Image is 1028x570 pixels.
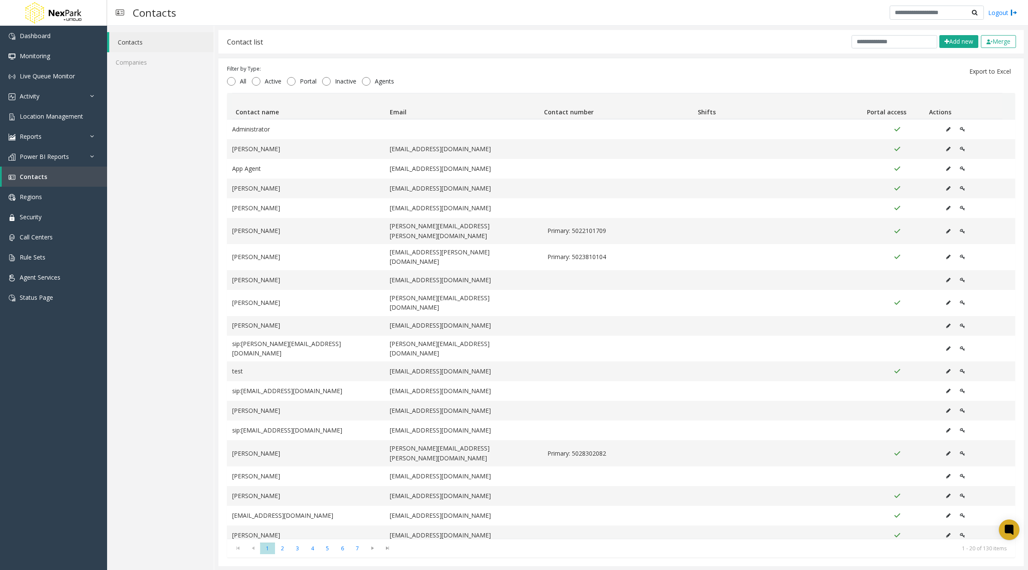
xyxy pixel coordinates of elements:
[941,182,955,195] button: Edit
[9,73,15,80] img: 'icon'
[955,251,970,263] button: Edit Portal Access
[385,466,542,486] td: [EMAIL_ADDRESS][DOMAIN_NAME]
[385,421,542,440] td: [EMAIL_ADDRESS][DOMAIN_NAME]
[694,93,849,119] th: Shifts
[227,65,398,73] div: Filter by Type:
[939,35,978,48] button: Add new
[955,202,970,215] button: Edit Portal Access
[894,228,901,235] img: Portal Access Active
[385,361,542,381] td: [EMAIL_ADDRESS][DOMAIN_NAME]
[894,126,901,133] img: Portal Access Active
[371,77,398,86] span: Agents
[385,198,542,218] td: [EMAIL_ADDRESS][DOMAIN_NAME]
[848,93,925,119] th: Portal access
[925,93,1002,119] th: Actions
[227,290,385,316] td: [PERSON_NAME]
[20,213,42,221] span: Security
[955,529,970,542] button: Edit Portal Access
[227,244,385,270] td: [PERSON_NAME]
[9,33,15,40] img: 'icon'
[385,336,542,362] td: [PERSON_NAME][EMAIL_ADDRESS][DOMAIN_NAME]
[9,93,15,100] img: 'icon'
[955,489,970,502] button: Edit Portal Access
[227,381,385,401] td: sip:[EMAIL_ADDRESS][DOMAIN_NAME]
[227,316,385,336] td: [PERSON_NAME]
[941,509,955,522] button: Edit
[227,270,385,290] td: [PERSON_NAME]
[955,447,970,460] button: Edit Portal Access
[362,77,371,86] input: Agents
[20,253,45,261] span: Rule Sets
[20,72,75,80] span: Live Queue Monitor
[382,545,393,552] span: Go to the last page
[547,252,695,262] span: Primary: 5023810104
[385,525,542,545] td: [EMAIL_ADDRESS][DOMAIN_NAME]
[287,77,296,86] input: Portal
[941,529,955,542] button: Edit
[385,506,542,525] td: [EMAIL_ADDRESS][DOMAIN_NAME]
[941,470,955,483] button: Edit
[941,424,955,437] button: Edit
[9,113,15,120] img: 'icon'
[955,225,970,238] button: Edit Portal Access
[385,316,542,336] td: [EMAIL_ADDRESS][DOMAIN_NAME]
[20,112,83,120] span: Location Management
[227,159,385,179] td: App Agent
[955,342,970,355] button: Edit Portal Access
[227,401,385,421] td: [PERSON_NAME]
[107,52,214,72] a: Companies
[365,543,380,555] span: Go to the next page
[9,174,15,181] img: 'icon'
[385,440,542,466] td: [PERSON_NAME][EMAIL_ADDRESS][PERSON_NAME][DOMAIN_NAME]
[367,545,378,552] span: Go to the next page
[335,543,350,554] span: Page 6
[227,525,385,545] td: [PERSON_NAME]
[20,233,53,241] span: Call Centers
[9,154,15,161] img: 'icon'
[227,440,385,466] td: [PERSON_NAME]
[385,139,542,159] td: [EMAIL_ADDRESS][DOMAIN_NAME]
[116,2,124,23] img: pageIcon
[20,173,47,181] span: Contacts
[941,202,955,215] button: Edit
[227,486,385,506] td: [PERSON_NAME]
[20,293,53,301] span: Status Page
[128,2,180,23] h3: Contacts
[941,385,955,397] button: Edit
[955,123,970,136] button: Edit Portal Access
[941,296,955,309] button: Edit
[1010,8,1017,17] img: logout
[941,489,955,502] button: Edit
[540,93,694,119] th: Contact number
[894,165,901,172] img: Portal Access Active
[955,162,970,175] button: Edit Portal Access
[227,361,385,381] td: test
[260,543,275,554] span: Page 1
[296,77,321,86] span: Portal
[894,492,901,499] img: Portal Access Active
[9,214,15,221] img: 'icon'
[227,466,385,486] td: [PERSON_NAME]
[386,93,541,119] th: Email
[9,254,15,261] img: 'icon'
[227,179,385,198] td: [PERSON_NAME]
[941,143,955,155] button: Edit
[9,275,15,281] img: 'icon'
[400,545,1007,552] kendo-pager-info: 1 - 20 of 130 items
[20,132,42,140] span: Reports
[894,299,901,306] img: Portal Access Active
[547,449,695,458] span: Primary: 5028302082
[9,234,15,241] img: 'icon'
[290,543,305,554] span: Page 3
[227,139,385,159] td: [PERSON_NAME]
[20,32,51,40] span: Dashboard
[20,152,69,161] span: Power BI Reports
[955,424,970,437] button: Edit Portal Access
[380,543,395,555] span: Go to the last page
[227,77,236,86] input: All
[260,77,286,86] span: Active
[385,290,542,316] td: [PERSON_NAME][EMAIL_ADDRESS][DOMAIN_NAME]
[227,506,385,525] td: [EMAIL_ADDRESS][DOMAIN_NAME]
[322,77,331,86] input: Inactive
[986,39,992,45] img: check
